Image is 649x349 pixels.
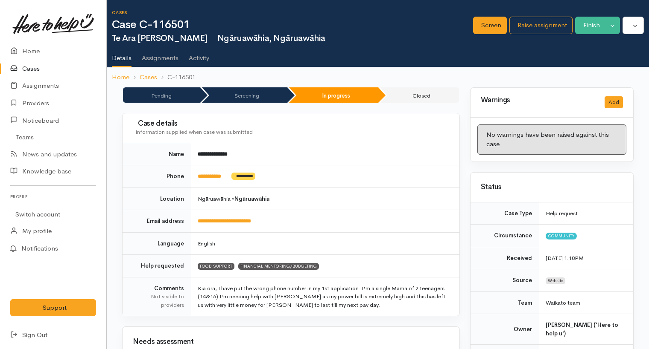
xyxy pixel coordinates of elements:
td: Circumstance [471,225,539,247]
td: Name [123,143,191,165]
a: Home [112,72,129,82]
span: Website [546,277,565,284]
td: Location [123,187,191,210]
a: Assignments [142,43,178,67]
li: In progress [289,87,378,103]
a: Raise assignment [509,17,573,34]
td: Phone [123,165,191,188]
td: Owner [471,314,539,345]
button: Finish [575,17,605,34]
h1: Case C-116501 [112,19,473,31]
li: Closed [380,87,459,103]
b: [PERSON_NAME] ('Here to help u') [546,321,618,337]
div: Information supplied when case was submitted [135,128,449,136]
h6: Cases [112,10,473,15]
h3: Needs assessment [133,338,449,346]
span: Ngāruawāhia, Ngāruawāhia [213,33,325,43]
td: Language [123,232,191,255]
li: Pending [123,87,200,103]
h3: Warnings [481,96,594,104]
td: Comments [123,277,191,316]
a: Activity [189,43,209,67]
span: FOOD SUPPORT [198,263,234,270]
td: Kia ora, I have put the wrong phone number in my 1st application. I'm a single Mama of 2 teenager... [191,277,459,316]
a: Cases [140,72,157,82]
td: Source [471,269,539,292]
a: Screen [473,17,507,34]
span: Waikato team [546,299,580,306]
td: Case Type [471,202,539,225]
td: Received [471,247,539,269]
li: Screening [202,87,288,103]
td: Team [471,291,539,314]
div: Not visible to providers [133,292,184,309]
td: Help request [539,202,633,225]
span: FINANCIAL MENTORING/BUDGETING [238,263,319,270]
h6: Profile [10,191,96,202]
button: Support [10,299,96,317]
time: [DATE] 1:18PM [546,254,584,262]
div: No warnings have been raised against this case [477,124,626,155]
nav: breadcrumb [107,67,649,87]
h2: Te Ara [PERSON_NAME] [112,34,473,43]
button: Add [605,96,623,109]
span: Community [546,233,577,239]
td: Help requested [123,255,191,277]
a: Details [112,43,132,68]
h3: Status [481,183,623,191]
b: Ngāruawāhia [234,195,269,202]
td: Email address [123,210,191,233]
td: English [191,232,459,255]
span: Ngāruawāhia » [198,195,269,202]
h3: Case details [135,120,449,128]
li: C-116501 [157,72,196,82]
